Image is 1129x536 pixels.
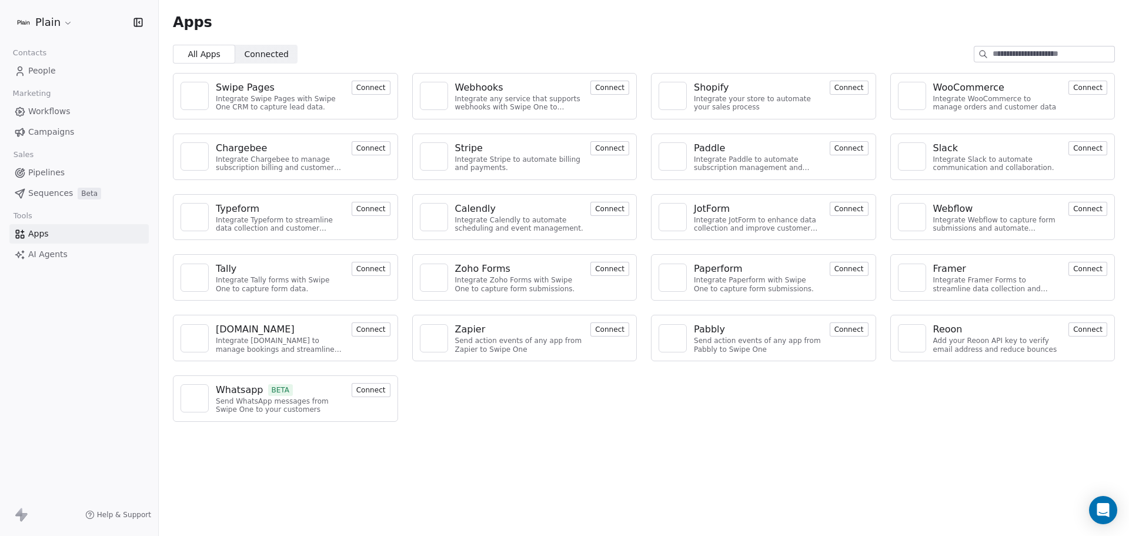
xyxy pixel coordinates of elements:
img: NA [186,389,203,407]
div: Integrate Chargebee to manage subscription billing and customer data. [216,155,345,172]
div: Integrate Webflow to capture form submissions and automate customer engagement. [933,216,1062,233]
div: Webhooks [455,81,503,95]
div: JotForm [694,202,730,216]
a: Webflow [933,202,1062,216]
span: Marketing [8,85,56,102]
span: Connected [245,48,289,61]
button: Connect [830,81,869,95]
div: Integrate Zoho Forms with Swipe One to capture form submissions. [455,276,584,293]
img: NA [664,269,682,287]
div: Integrate Paddle to automate subscription management and customer engagement. [694,155,823,172]
a: Help & Support [85,510,151,520]
button: Connect [1068,322,1107,337]
div: Integrate Typeform to streamline data collection and customer engagement. [216,216,345,233]
a: Calendly [455,202,584,216]
button: Connect [1068,81,1107,95]
a: Framer [933,262,1062,276]
a: NA [420,203,448,231]
a: SequencesBeta [9,184,149,203]
div: Whatsapp [216,383,263,397]
img: NA [186,269,203,287]
a: NA [659,82,687,110]
div: Chargebee [216,141,267,155]
img: NA [903,208,921,226]
a: Connect [830,82,869,93]
a: Connect [1068,324,1107,335]
a: Stripe [455,141,584,155]
a: NA [420,142,448,171]
span: People [28,65,56,77]
a: NA [420,82,448,110]
div: Calendly [455,202,496,216]
a: NA [181,324,209,352]
div: Integrate Slack to automate communication and collaboration. [933,155,1062,172]
button: Connect [352,383,390,397]
span: Pipelines [28,167,65,179]
a: Connect [1068,142,1107,154]
button: Connect [352,202,390,216]
img: NA [186,329,203,347]
span: Help & Support [97,510,151,520]
button: Connect [352,322,390,337]
a: Connect [590,82,629,93]
a: Connect [352,82,390,93]
button: Connect [830,141,869,155]
a: JotForm [694,202,823,216]
div: Open Intercom Messenger [1089,496,1117,524]
button: Connect [1068,262,1107,276]
div: Integrate JotForm to enhance data collection and improve customer engagement. [694,216,823,233]
a: Connect [590,263,629,274]
span: Campaigns [28,126,74,138]
div: Integrate Calendly to automate scheduling and event management. [455,216,584,233]
a: NA [898,82,926,110]
a: NA [181,203,209,231]
a: NA [659,142,687,171]
a: People [9,61,149,81]
span: Plain [35,15,61,30]
button: Plain [14,12,75,32]
div: Slack [933,141,958,155]
div: Integrate [DOMAIN_NAME] to manage bookings and streamline scheduling. [216,337,345,354]
div: Shopify [694,81,729,95]
a: WooCommerce [933,81,1062,95]
a: NA [181,82,209,110]
a: Apps [9,224,149,244]
a: Connect [352,324,390,335]
a: Connect [1068,203,1107,214]
button: Connect [352,262,390,276]
img: NA [664,87,682,105]
button: Connect [590,81,629,95]
span: Contacts [8,44,52,62]
span: Sequences [28,187,73,199]
a: [DOMAIN_NAME] [216,322,345,337]
div: Integrate WooCommerce to manage orders and customer data [933,95,1062,112]
div: Tally [216,262,236,276]
div: Swipe Pages [216,81,275,95]
a: Connect [352,263,390,274]
a: NA [898,142,926,171]
img: NA [425,269,443,287]
a: Paperform [694,262,823,276]
div: Stripe [455,141,483,155]
img: NA [425,87,443,105]
div: Integrate any service that supports webhooks with Swipe One to capture and automate data workflows. [455,95,584,112]
a: Campaigns [9,122,149,142]
button: Connect [590,322,629,337]
a: Connect [1068,82,1107,93]
div: Send action events of any app from Zapier to Swipe One [455,337,584,354]
a: Connect [830,263,869,274]
div: Integrate Paperform with Swipe One to capture form submissions. [694,276,823,293]
span: Apps [173,14,212,31]
img: NA [903,87,921,105]
img: NA [425,329,443,347]
button: Connect [590,141,629,155]
div: Webflow [933,202,973,216]
div: Send action events of any app from Pabbly to Swipe One [694,337,823,354]
a: Slack [933,141,1062,155]
a: Connect [352,142,390,154]
img: NA [186,208,203,226]
img: NA [664,148,682,165]
a: NA [898,203,926,231]
a: Connect [1068,263,1107,274]
a: Zoho Forms [455,262,584,276]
